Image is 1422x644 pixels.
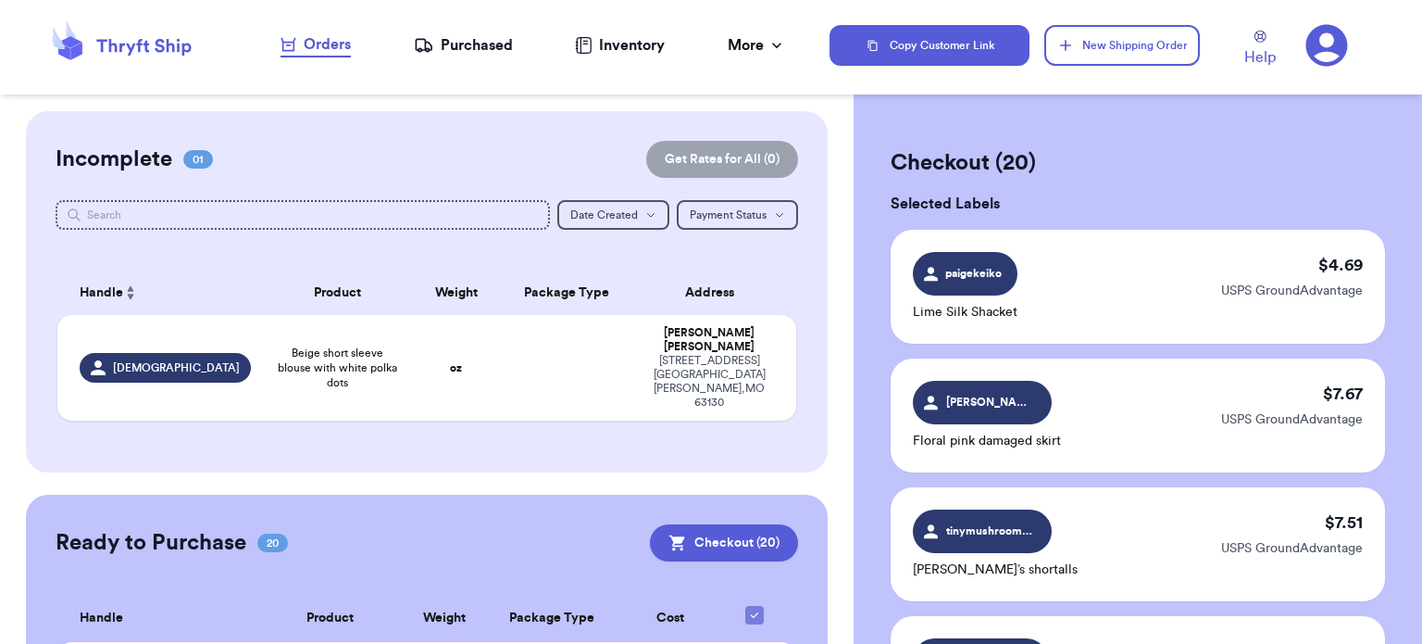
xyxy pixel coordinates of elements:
th: Cost [617,595,724,642]
p: $ 4.69 [1318,252,1363,278]
span: [DEMOGRAPHIC_DATA] [113,360,240,375]
th: Address [633,271,796,315]
input: Search [56,200,550,230]
p: USPS GroundAdvantage [1221,539,1363,558]
th: Weight [402,595,488,642]
p: Lime Silk Shacket [913,303,1017,322]
p: Floral pink damaged skirt [913,432,1061,450]
div: More [728,34,786,57]
div: [STREET_ADDRESS] [GEOGRAPHIC_DATA][PERSON_NAME] , MO 63130 [644,354,774,410]
p: $ 7.67 [1323,381,1363,407]
p: [PERSON_NAME]’s shortalls [913,561,1078,579]
span: [PERSON_NAME].frame [946,394,1034,410]
span: Date Created [570,209,638,221]
span: 01 [183,150,213,169]
p: USPS GroundAdvantage [1221,410,1363,429]
span: Help [1244,46,1276,69]
th: Product [264,271,412,315]
span: tinymushroomandco [946,523,1034,539]
p: $ 7.51 [1325,510,1363,536]
th: Weight [412,271,501,315]
th: Package Type [488,595,617,642]
span: Payment Status [690,209,767,221]
span: Handle [80,284,123,303]
a: Orders [281,33,351,57]
h2: Ready to Purchase [56,528,246,558]
a: Purchased [414,34,513,57]
button: Get Rates for All (0) [646,141,798,178]
button: Payment Status [677,200,798,230]
p: USPS GroundAdvantage [1221,282,1363,300]
button: Date Created [557,200,669,230]
span: Beige short sleeve blouse with white polka dots [275,346,401,390]
button: New Shipping Order [1044,25,1200,66]
span: 20 [257,534,288,552]
span: paigekeiko [943,265,1005,282]
div: Orders [281,33,351,56]
th: Package Type [501,271,634,315]
button: Sort ascending [123,282,138,304]
th: Product [258,595,402,642]
h2: Incomplete [56,145,172,174]
div: [PERSON_NAME] [PERSON_NAME] [644,326,774,354]
span: Handle [80,609,123,628]
a: Help [1244,31,1276,69]
strong: oz [450,362,462,373]
a: Inventory [575,34,665,57]
h2: Checkout ( 20 ) [891,148,1385,178]
button: Checkout (20) [650,524,798,562]
button: Copy Customer Link [829,25,1029,66]
h3: Selected Labels [891,193,1385,215]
